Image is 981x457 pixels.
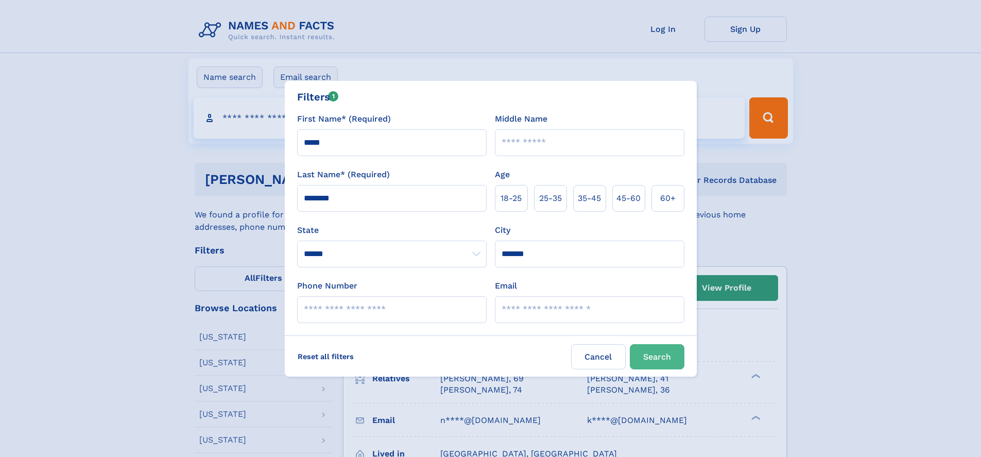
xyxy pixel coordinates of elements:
label: City [495,224,510,236]
label: Phone Number [297,280,357,292]
div: Filters [297,89,339,105]
label: Middle Name [495,113,547,125]
span: 25‑35 [539,192,562,205]
span: 45‑60 [616,192,641,205]
span: 60+ [660,192,676,205]
label: Email [495,280,517,292]
label: Last Name* (Required) [297,168,390,181]
span: 35‑45 [578,192,601,205]
label: Age [495,168,510,181]
button: Search [630,344,684,369]
label: State [297,224,487,236]
label: First Name* (Required) [297,113,391,125]
label: Cancel [571,344,626,369]
label: Reset all filters [291,344,360,369]
span: 18‑25 [501,192,522,205]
